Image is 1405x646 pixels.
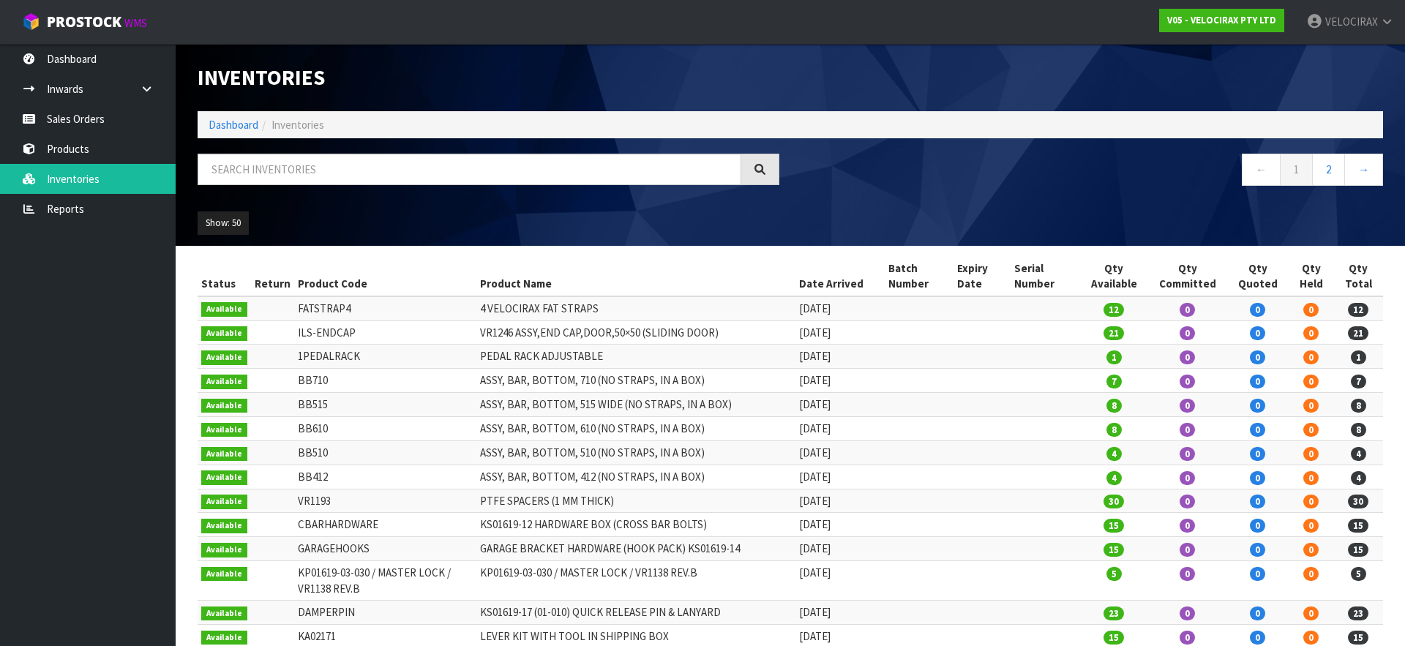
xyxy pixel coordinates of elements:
td: [DATE] [795,393,884,417]
span: 12 [1348,303,1368,317]
span: 21 [1104,326,1124,340]
th: Qty Held [1289,257,1334,296]
span: 15 [1104,631,1124,645]
span: Available [201,606,247,621]
td: BB610 [294,416,476,440]
img: cube-alt.png [22,12,40,31]
td: 4 VELOCIRAX FAT STRAPS [476,296,795,320]
span: 0 [1303,447,1319,461]
a: Dashboard [209,118,258,132]
span: 0 [1250,423,1265,437]
td: [DATE] [795,440,884,465]
span: Available [201,447,247,462]
td: [DATE] [795,369,884,393]
span: 15 [1348,543,1368,557]
th: Date Arrived [795,257,884,296]
span: 5 [1106,567,1122,581]
span: 0 [1250,495,1265,508]
span: 0 [1180,447,1195,461]
span: 5 [1351,567,1366,581]
td: [DATE] [795,600,884,624]
td: [DATE] [795,513,884,537]
td: KS01619-12 HARDWARE BOX (CROSS BAR BOLTS) [476,513,795,537]
span: 0 [1303,423,1319,437]
span: 0 [1303,303,1319,317]
span: 15 [1104,519,1124,533]
span: 4 [1351,447,1366,461]
span: Available [201,399,247,413]
span: Available [201,519,247,533]
td: BB412 [294,465,476,489]
td: BB710 [294,369,476,393]
td: [DATE] [795,561,884,601]
span: 0 [1180,495,1195,508]
td: VR1193 [294,489,476,513]
span: 23 [1104,606,1124,620]
span: 0 [1303,350,1319,364]
td: [DATE] [795,416,884,440]
span: Available [201,470,247,485]
small: WMS [124,16,147,30]
span: 0 [1180,471,1195,485]
td: [DATE] [795,465,884,489]
span: 0 [1250,399,1265,413]
td: KP01619-03-030 / MASTER LOCK / VR1138 REV.B [294,561,476,601]
span: 0 [1303,471,1319,485]
span: 8 [1351,399,1366,413]
span: 0 [1180,350,1195,364]
a: 1 [1280,154,1313,185]
span: 0 [1180,326,1195,340]
td: KP01619-03-030 / MASTER LOCK / VR1138 REV.B [476,561,795,601]
a: → [1344,154,1383,185]
span: 0 [1180,543,1195,557]
td: 1PEDALRACK [294,345,476,369]
span: 0 [1303,326,1319,340]
span: 0 [1250,326,1265,340]
span: 0 [1250,375,1265,388]
span: 0 [1250,471,1265,485]
td: ASSY, BAR, BOTTOM, 710 (NO STRAPS, IN A BOX) [476,369,795,393]
span: 0 [1250,543,1265,557]
th: Serial Number [1011,257,1080,296]
span: 0 [1303,543,1319,557]
td: DAMPERPIN [294,600,476,624]
a: ← [1242,154,1281,185]
span: Available [201,631,247,645]
span: Available [201,302,247,317]
td: ASSY, BAR, BOTTOM, 412 (NO STRAPS, IN A BOX) [476,465,795,489]
span: 0 [1250,606,1265,620]
span: 0 [1180,606,1195,620]
span: Available [201,423,247,437]
span: 0 [1180,567,1195,581]
td: ASSY, BAR, BOTTOM, 610 (NO STRAPS, IN A BOX) [476,416,795,440]
td: [DATE] [795,345,884,369]
span: Available [201,375,247,389]
span: ProStock [47,12,121,31]
span: 15 [1348,519,1368,533]
span: 0 [1180,375,1195,388]
th: Qty Quoted [1227,257,1289,296]
span: 8 [1351,423,1366,437]
th: Qty Total [1334,257,1383,296]
span: Available [201,543,247,557]
span: 30 [1348,495,1368,508]
span: 4 [1106,471,1122,485]
span: 0 [1303,519,1319,533]
span: 15 [1104,543,1124,557]
span: 0 [1180,303,1195,317]
span: Available [201,326,247,341]
th: Status [198,257,251,296]
th: Batch Number [885,257,954,296]
span: 8 [1106,399,1122,413]
td: [DATE] [795,296,884,320]
td: [DATE] [795,537,884,561]
th: Return [251,257,294,296]
span: 7 [1351,375,1366,388]
td: [DATE] [795,489,884,513]
th: Product Name [476,257,795,296]
input: Search inventories [198,154,741,185]
span: 0 [1303,631,1319,645]
button: Show: 50 [198,211,249,235]
th: Qty Committed [1148,257,1227,296]
span: 30 [1104,495,1124,508]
